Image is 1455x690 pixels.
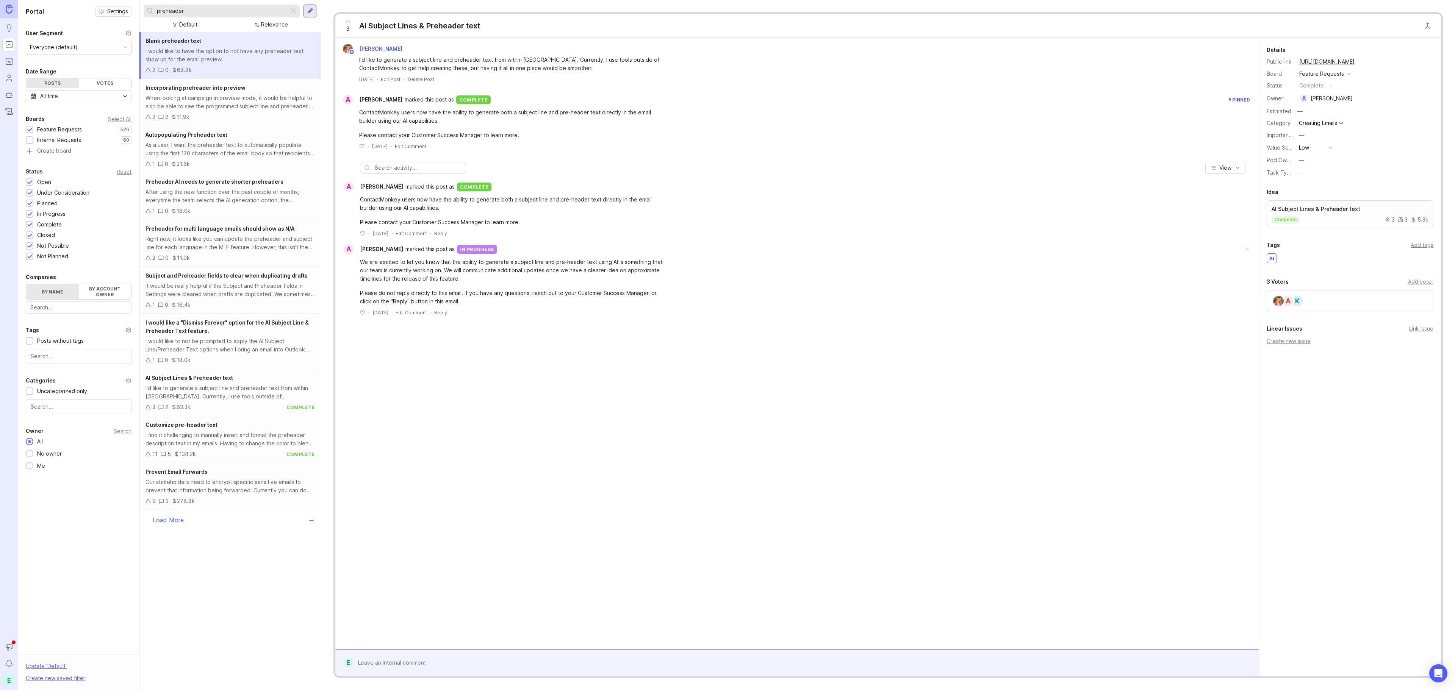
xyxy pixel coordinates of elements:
[1267,132,1295,138] label: Importance
[339,182,405,192] a: A[PERSON_NAME]
[139,463,321,510] a: Prevent Email ForwardsOur stakeholders need to encrypt specific sensitive emails to prevent that ...
[405,183,455,191] span: marked this post as
[359,56,662,72] div: I'd like to generate a subject line and preheader text from within [GEOGRAPHIC_DATA]. Currently, ...
[152,160,155,168] div: 1
[26,273,56,282] div: Companies
[344,244,354,254] div: A
[33,462,49,470] div: Me
[152,403,155,411] div: 3
[37,242,69,250] div: Not Possible
[114,429,131,433] div: Search
[2,21,16,35] a: Ideas
[2,71,16,85] a: Users
[343,95,353,105] div: A
[26,376,56,385] div: Categories
[396,230,427,237] div: Edit Comment
[139,416,321,463] a: Customize pre-header textI find it challenging to manually insert and format the preheader descri...
[368,143,369,150] div: ·
[391,143,392,150] div: ·
[1420,18,1435,33] button: Close button
[145,421,217,428] span: Customize pre-header text
[404,76,405,83] div: ·
[1267,119,1293,127] div: Category
[1232,97,1250,103] span: Pinned
[177,356,191,364] div: 18.0k
[177,113,189,121] div: 11.9k
[37,136,81,144] div: Internal Requests
[6,5,13,13] img: Canny Home
[344,658,354,668] div: E
[167,450,171,458] div: 5
[395,143,426,150] div: Edit Comment
[359,45,402,52] span: [PERSON_NAME]
[117,170,131,174] div: Reset
[1291,295,1303,307] div: K
[372,144,388,149] time: [DATE]
[261,20,288,29] div: Relevance
[1429,664,1447,682] div: Open Intercom Messenger
[26,7,44,16] h1: Portal
[177,254,190,262] div: 11.0k
[166,497,169,505] div: 3
[308,516,321,524] div: →
[30,43,78,52] div: Everyone (default)
[145,431,315,448] div: I find it challenging to manually insert and format the preheader description text in my emails. ...
[139,126,321,173] a: Autopopulating Preheader textAs a user, I want the preheader text to automatically populate using...
[145,188,315,205] div: After using the new function over the past couple of months, everytime the team selects the AI ge...
[1300,95,1308,102] div: A
[1299,70,1344,78] div: Feature Requests
[152,66,155,74] div: 2
[26,67,56,76] div: Date Range
[360,289,663,306] div: Please do not reply directly to this email. If you have any questions, reach out to your Customer...
[165,356,168,364] div: 0
[26,29,63,38] div: User Segment
[31,352,127,361] input: Search...
[359,20,480,31] div: AI Subject Lines & Preheader text
[1398,217,1408,222] div: 3
[1299,120,1337,126] div: Creating Emails
[145,225,294,232] span: Preheader for multi language emails should show as N/A
[2,88,16,101] a: Autopilot
[152,113,155,121] div: 2
[372,231,388,236] time: [DATE]
[391,230,393,237] div: ·
[152,450,158,458] div: 11
[177,301,191,309] div: 16.4k
[1267,240,1280,250] div: Tags
[165,113,168,121] div: 2
[1270,296,1286,306] img: Bronwen W
[79,78,131,88] div: Votes
[33,437,47,446] div: All
[1267,81,1293,90] div: Status
[339,244,405,254] a: A[PERSON_NAME]
[341,44,355,54] img: Bronwen W
[434,309,447,316] div: Reply
[165,66,169,74] div: 0
[1299,156,1304,164] div: —
[2,673,16,687] button: E
[1295,106,1305,116] div: —
[1267,144,1296,151] label: Value Scale
[1275,217,1297,223] p: complete
[139,220,321,267] a: Preheader for multi language emails should show as N/ARight now, it looks like you can update the...
[1267,187,1278,197] div: Idea
[457,245,497,254] div: in progress
[359,108,662,125] div: ContactMonkey users now have the ability to generate both a subject line and pre-header text dire...
[145,384,315,401] div: I'd like to generate a subject line and preheader text from within [GEOGRAPHIC_DATA]. Currently, ...
[1267,324,1302,333] div: Linear Issues
[145,337,315,354] div: I would like to not be prompted to apply the AI Subject Line/Preheader Text options when I bring ...
[119,93,131,99] svg: toggle icon
[165,254,169,262] div: 0
[26,78,79,88] div: Posts
[145,478,315,495] div: Our stakeholders need to encrypt specific sensitive emails to prevent that information being forw...
[434,230,447,237] div: Reply
[26,662,67,674] div: Update ' Default '
[360,258,663,283] div: We are excited to let you know that the ability to generate a subject line and pre-header text us...
[145,37,201,44] span: Blank preheader text
[37,125,82,134] div: Feature Requests
[1267,70,1293,78] div: Board
[152,356,155,364] div: 1
[139,173,321,220] a: Preheader AI needs to generate shorter preheadersAfter using the new function over the past coupl...
[1267,169,1294,176] label: Task Type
